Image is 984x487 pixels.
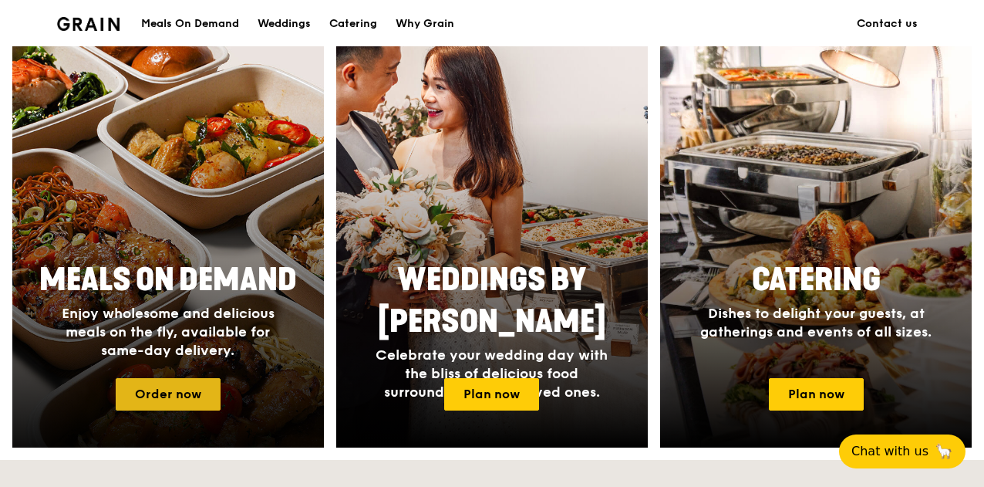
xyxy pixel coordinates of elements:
[851,442,928,461] span: Chat with us
[57,17,120,31] img: Grain
[329,1,377,47] div: Catering
[769,378,864,411] a: Plan now
[752,262,881,299] span: Catering
[62,305,275,359] span: Enjoy wholesome and delicious meals on the fly, available for same-day delivery.
[386,1,463,47] a: Why Grain
[320,1,386,47] a: Catering
[444,378,539,411] a: Plan now
[141,1,239,47] div: Meals On Demand
[248,1,320,47] a: Weddings
[660,40,972,448] a: CateringDishes to delight your guests, at gatherings and events of all sizes.Plan now
[839,435,965,468] button: Chat with us🦙
[700,305,932,340] span: Dishes to delight your guests, at gatherings and events of all sizes.
[396,1,454,47] div: Why Grain
[376,347,608,401] span: Celebrate your wedding day with the bliss of delicious food surrounded by your loved ones.
[336,40,648,448] a: Weddings by [PERSON_NAME]Celebrate your wedding day with the bliss of delicious food surrounded b...
[935,442,953,461] span: 🦙
[848,1,927,47] a: Contact us
[258,1,311,47] div: Weddings
[39,262,297,299] span: Meals On Demand
[12,40,324,448] a: Meals On DemandEnjoy wholesome and delicious meals on the fly, available for same-day delivery.Or...
[378,262,606,340] span: Weddings by [PERSON_NAME]
[116,378,221,411] a: Order now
